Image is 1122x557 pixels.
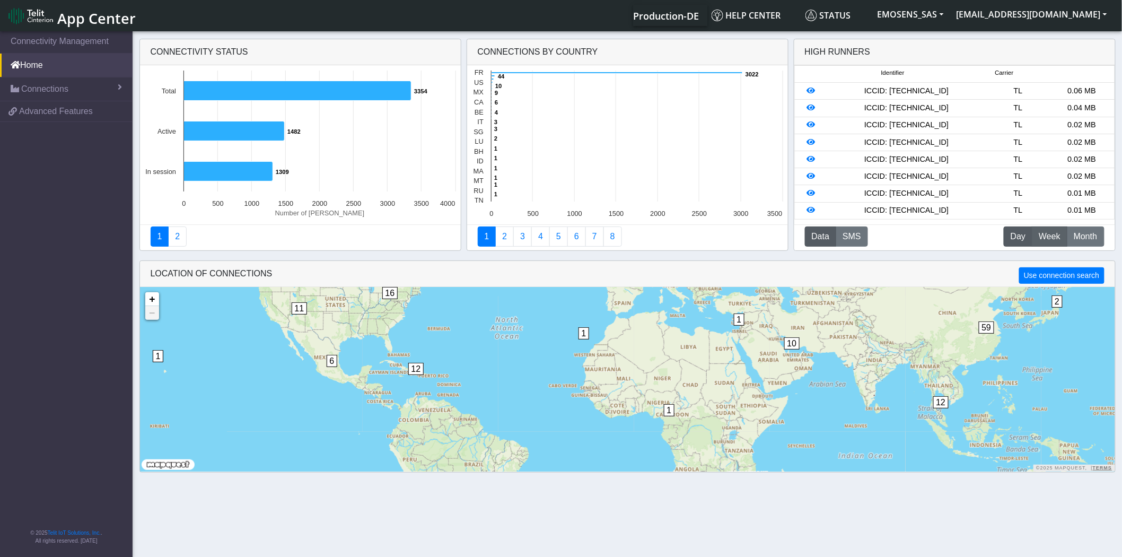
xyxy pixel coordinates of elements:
a: Status [801,5,871,26]
a: Terms [1093,465,1112,471]
text: 500 [212,199,223,207]
div: High Runners [805,46,871,58]
span: Help center [712,10,781,21]
div: ICCID: [TECHNICAL_ID] [827,102,987,114]
text: RU [474,187,483,195]
span: 12 [408,363,424,375]
button: Week [1032,227,1067,247]
button: Use connection search [1019,267,1104,284]
button: [EMAIL_ADDRESS][DOMAIN_NAME] [950,5,1114,24]
div: ©2025 MapQuest, | [1033,465,1115,472]
text: 1 [494,181,497,188]
button: SMS [836,227,868,247]
text: 10 [495,83,502,89]
text: 2500 [691,210,706,217]
a: Connectivity status [151,227,169,247]
div: 0.01 MB [1050,205,1114,216]
a: Usage per Country [513,227,532,247]
text: 3022 [746,71,759,77]
button: EMOSENS_SAS [871,5,950,24]
div: ICCID: [TECHNICAL_ID] [827,188,987,199]
span: App Center [57,8,136,28]
img: knowledge.svg [712,10,723,21]
span: Status [805,10,851,21]
text: 1482 [287,128,301,135]
text: ID [477,157,484,165]
div: TL [986,154,1050,166]
text: 1 [494,191,497,197]
text: 1000 [567,210,582,217]
text: LU [475,137,483,145]
a: Deployment status [168,227,187,247]
div: TL [986,205,1050,216]
div: ICCID: [TECHNICAL_ID] [827,119,987,131]
button: Day [1004,227,1032,247]
text: 9 [495,90,498,96]
a: Your current platform instance [633,5,699,26]
div: TL [986,188,1050,199]
span: Production-DE [634,10,699,22]
button: Month [1067,227,1104,247]
span: 1 [153,350,164,362]
text: MX [473,88,484,96]
text: 1 [494,145,497,152]
div: Connections By Country [467,39,788,65]
text: 1 [494,165,497,171]
div: Connectivity status [140,39,461,65]
a: App Center [8,4,134,27]
span: 59 [979,321,995,334]
div: 0.06 MB [1050,85,1114,97]
text: 2000 [650,210,665,217]
a: Zoom in [145,292,159,306]
text: 3 [494,126,497,132]
text: 4 [495,109,498,116]
div: LOCATION OF CONNECTIONS [140,261,1115,287]
text: 1 [494,175,497,181]
text: TN [474,196,483,204]
text: Active [157,127,176,135]
div: ICCID: [TECHNICAL_ID] [827,85,987,97]
span: Identifier [881,68,905,77]
a: Carrier [495,227,514,247]
div: 0.02 MB [1050,119,1114,131]
div: TL [986,119,1050,131]
text: CA [474,98,484,106]
span: 16 [382,287,398,299]
text: 0 [182,199,186,207]
span: 1 [578,327,590,340]
div: 0.02 MB [1050,154,1114,166]
text: FR [474,68,483,76]
span: 10 [784,337,800,350]
text: 0 [489,210,493,217]
text: US [474,79,484,86]
text: 1500 [278,199,293,207]
div: TL [986,85,1050,97]
text: MA [473,167,484,175]
text: BH [474,147,484,155]
text: IT [477,118,484,126]
text: 2500 [346,199,361,207]
a: Usage by Carrier [549,227,568,247]
div: 1 [734,314,744,345]
div: 1 [578,327,589,359]
text: 3500 [767,210,782,217]
a: Zero Session [585,227,604,247]
text: MT [474,177,484,185]
a: Help center [707,5,801,26]
text: 3000 [380,199,395,207]
text: 3 [494,119,497,125]
nav: Summary paging [478,227,777,247]
text: 3000 [733,210,748,217]
text: 2 [494,135,497,142]
text: 1500 [609,210,624,217]
text: 1 [494,155,497,161]
span: Week [1039,230,1060,243]
text: SG [474,128,484,136]
text: 2000 [312,199,327,207]
div: 0.01 MB [1050,188,1114,199]
span: Month [1074,230,1097,243]
text: 3500 [414,199,428,207]
text: 3354 [414,88,428,94]
div: ICCID: [TECHNICAL_ID] [827,137,987,149]
div: 1 [664,404,674,436]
